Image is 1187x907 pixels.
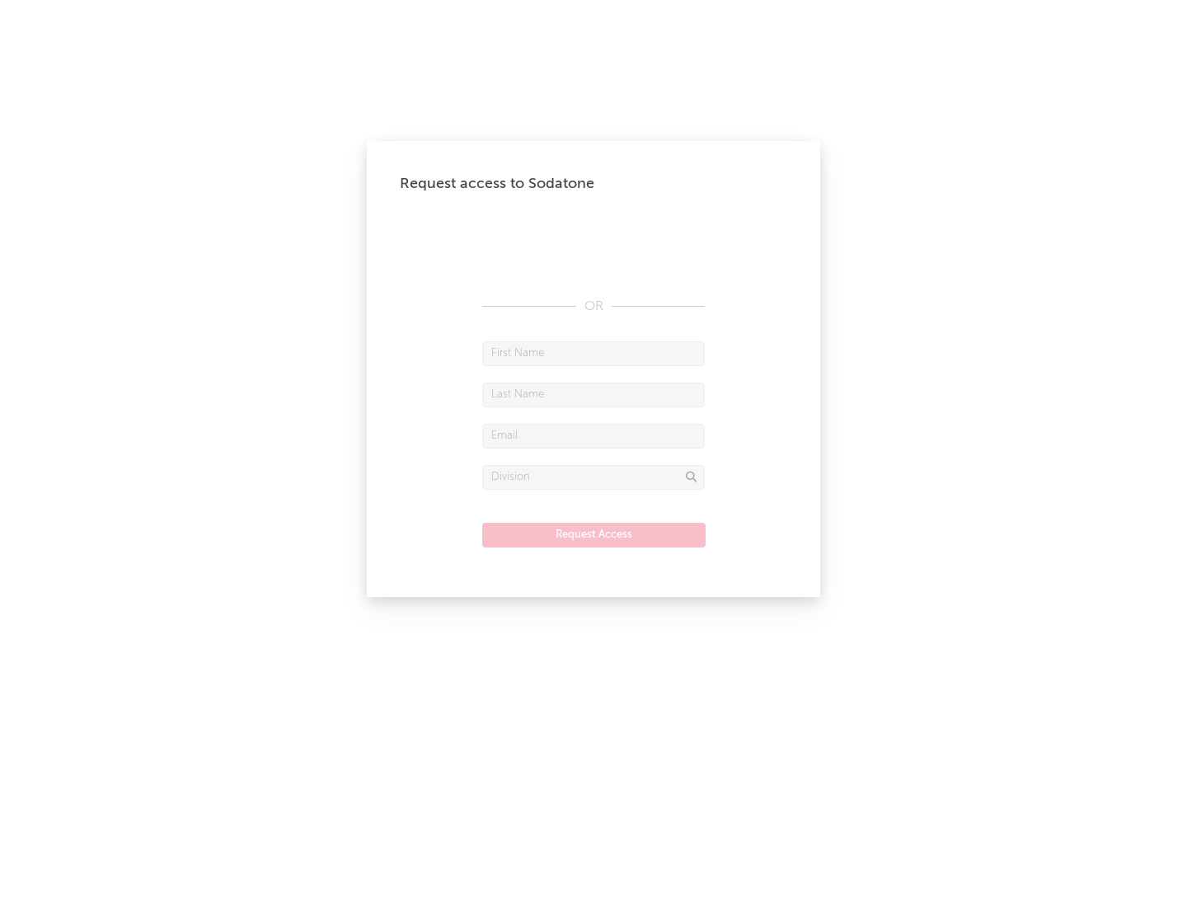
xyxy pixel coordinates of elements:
input: Last Name [482,383,705,407]
input: Email [482,424,705,449]
div: OR [482,297,705,317]
input: First Name [482,341,705,366]
button: Request Access [482,523,706,547]
input: Division [482,465,705,490]
div: Request access to Sodatone [400,174,787,194]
